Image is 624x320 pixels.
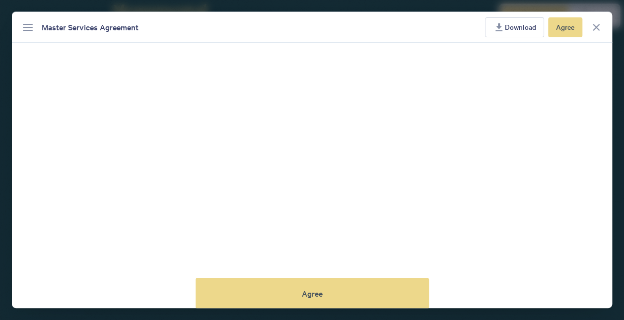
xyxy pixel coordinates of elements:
iframe: Secure payment input frame [202,30,423,260]
button: Menu [18,17,38,37]
span: Agree [302,289,323,298]
button: Agree [196,278,429,309]
span: Download [505,21,536,32]
span: Master Services Agreement [42,21,139,33]
span: Agree [556,21,574,32]
button: Close agreement [586,17,606,37]
button: Agree [548,17,582,37]
button: Download [485,17,544,37]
